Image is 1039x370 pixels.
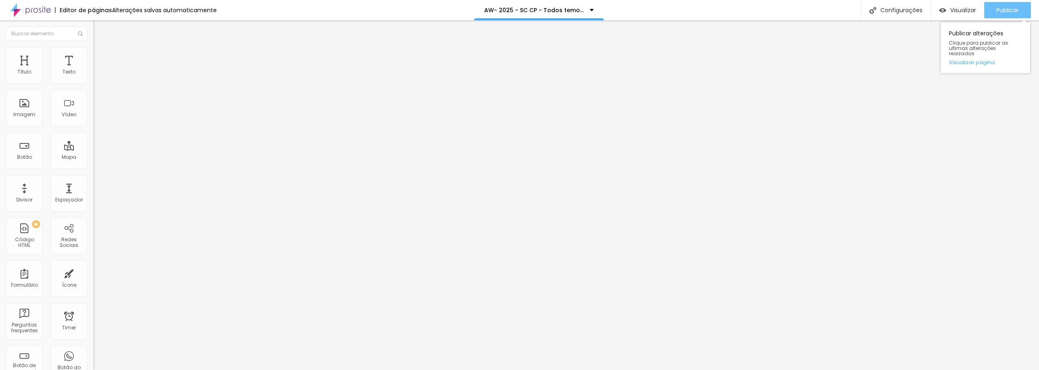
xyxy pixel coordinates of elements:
img: Icone [78,31,83,36]
div: Alterações salvas automaticamente [112,7,217,13]
div: Divisor [16,197,32,203]
div: Timer [62,325,76,331]
div: Publicar alterações [941,22,1030,73]
input: Buscar elemento [6,26,87,41]
div: Botão [17,154,32,160]
div: Ícone [62,282,76,288]
div: Perguntas frequentes [8,322,40,334]
span: Clique para publicar as ultimas alterações reaizadas [949,40,1022,56]
div: Imagem [13,112,35,117]
div: Espaçador [55,197,83,203]
img: view-1.svg [939,7,946,14]
button: Publicar [984,2,1031,18]
div: Redes Sociais [53,237,85,249]
div: Editor de páginas [55,7,112,13]
span: Publicar [996,7,1019,13]
span: Visualizar [950,7,976,13]
a: Visualizar página [949,60,1022,65]
div: Texto [63,69,75,75]
p: AW- 2025 - SC CP - Todos temos uma historia para contar [484,7,584,13]
img: Icone [869,7,876,14]
iframe: Editor [93,20,1039,370]
div: Código HTML [8,237,40,249]
div: Mapa [62,154,76,160]
button: Visualizar [931,2,984,18]
div: Vídeo [62,112,76,117]
div: Formulário [11,282,38,288]
div: Título [17,69,31,75]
